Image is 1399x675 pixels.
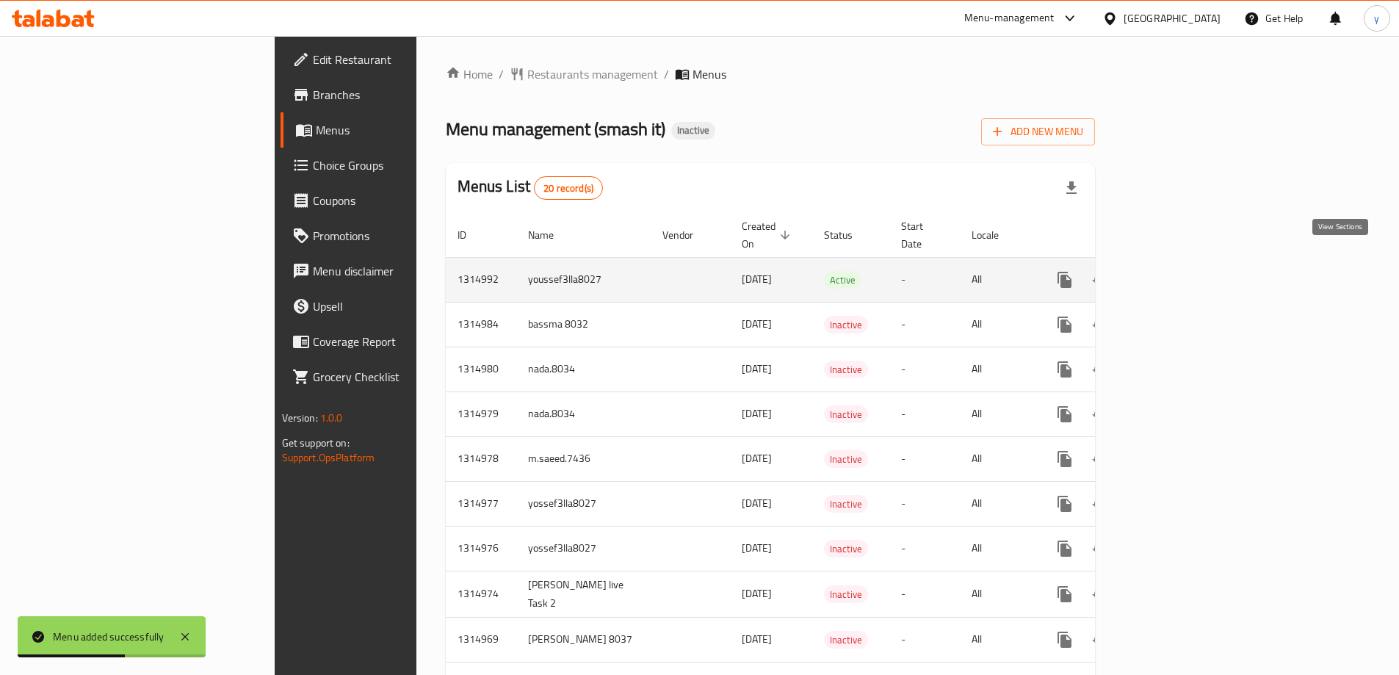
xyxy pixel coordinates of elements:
td: All [960,302,1035,347]
span: Menus [316,121,496,139]
span: Inactive [671,124,715,137]
td: yossef3lla8027 [516,481,651,526]
div: Inactive [824,495,868,513]
td: All [960,436,1035,481]
span: Get support on: [282,433,350,452]
td: All [960,391,1035,436]
button: Change Status [1082,397,1118,432]
button: Change Status [1082,531,1118,566]
a: Edit Restaurant [281,42,508,77]
span: Branches [313,86,496,104]
th: Actions [1035,213,1200,258]
div: Inactive [671,122,715,140]
span: Restaurants management [527,65,658,83]
span: Inactive [824,361,868,378]
button: Change Status [1082,577,1118,612]
span: Promotions [313,227,496,245]
span: Inactive [824,586,868,603]
span: Inactive [824,451,868,468]
li: / [664,65,669,83]
button: Change Status [1082,441,1118,477]
td: - [889,436,960,481]
span: Locale [972,226,1018,244]
span: Add New Menu [993,123,1083,141]
td: nada.8034 [516,391,651,436]
span: 1.0.0 [320,408,343,427]
a: Coupons [281,183,508,218]
span: Name [528,226,573,244]
button: Change Status [1082,352,1118,387]
span: Created On [742,217,795,253]
a: Promotions [281,218,508,253]
button: Change Status [1082,307,1118,342]
div: Inactive [824,405,868,423]
div: Menu-management [964,10,1055,27]
div: Menu added successfully [53,629,165,645]
span: [DATE] [742,538,772,557]
a: Coverage Report [281,324,508,359]
a: Menus [281,112,508,148]
a: Grocery Checklist [281,359,508,394]
td: bassma 8032 [516,302,651,347]
div: Export file [1054,170,1089,206]
td: - [889,391,960,436]
span: Edit Restaurant [313,51,496,68]
h2: Menus List [458,176,603,200]
span: Inactive [824,406,868,423]
span: Inactive [824,496,868,513]
a: Support.OpsPlatform [282,448,375,467]
button: more [1047,486,1082,521]
span: Coverage Report [313,333,496,350]
button: more [1047,622,1082,657]
button: more [1047,262,1082,297]
button: more [1047,441,1082,477]
a: Choice Groups [281,148,508,183]
span: Active [824,272,861,289]
span: [DATE] [742,449,772,468]
span: Start Date [901,217,942,253]
td: All [960,481,1035,526]
button: more [1047,352,1082,387]
span: [DATE] [742,494,772,513]
span: Inactive [824,541,868,557]
span: y [1374,10,1379,26]
span: [DATE] [742,629,772,649]
span: [DATE] [742,584,772,603]
td: - [889,617,960,662]
a: Menu disclaimer [281,253,508,289]
div: [GEOGRAPHIC_DATA] [1124,10,1221,26]
td: All [960,571,1035,617]
td: - [889,526,960,571]
span: 20 record(s) [535,181,602,195]
span: Choice Groups [313,156,496,174]
span: Grocery Checklist [313,368,496,386]
td: nada.8034 [516,347,651,391]
td: - [889,257,960,302]
span: Menu management ( smash it ) [446,112,665,145]
td: m.saeed.7436 [516,436,651,481]
div: Inactive [824,585,868,603]
td: - [889,302,960,347]
td: All [960,257,1035,302]
div: Active [824,271,861,289]
button: more [1047,531,1082,566]
td: youssef3lla8027 [516,257,651,302]
span: Inactive [824,632,868,649]
a: Restaurants management [510,65,658,83]
td: - [889,571,960,617]
button: Change Status [1082,622,1118,657]
span: ID [458,226,485,244]
button: Add New Menu [981,118,1095,145]
span: [DATE] [742,404,772,423]
a: Upsell [281,289,508,324]
span: Status [824,226,872,244]
nav: breadcrumb [446,65,1096,83]
td: [PERSON_NAME] 8037 [516,617,651,662]
div: Inactive [824,450,868,468]
span: Inactive [824,317,868,333]
button: Change Status [1082,486,1118,521]
span: Menu disclaimer [313,262,496,280]
span: [DATE] [742,359,772,378]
